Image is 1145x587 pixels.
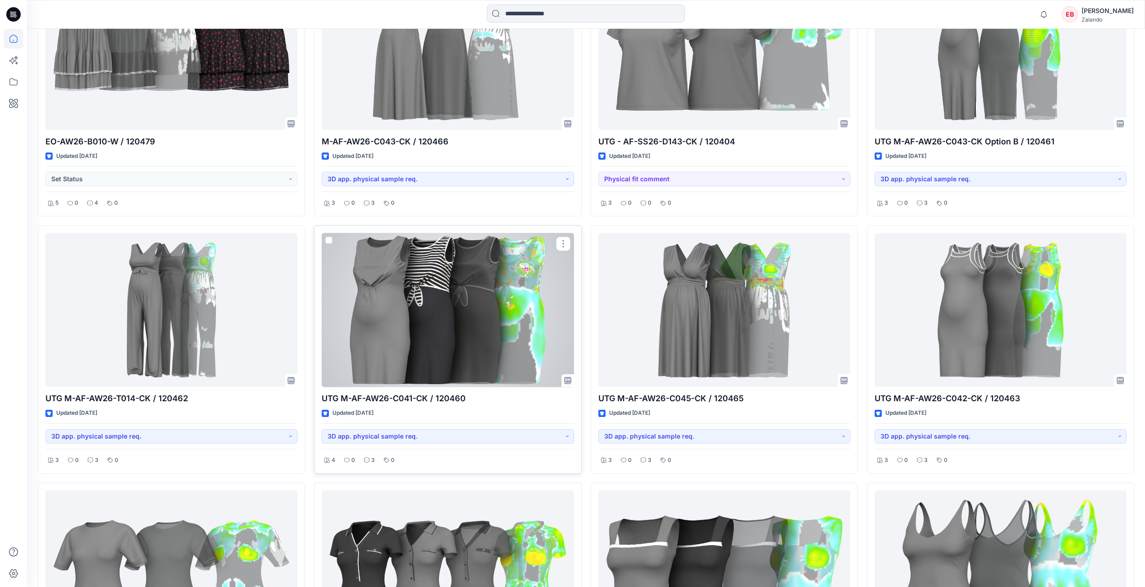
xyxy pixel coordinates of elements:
[608,456,612,465] p: 3
[371,198,375,208] p: 3
[924,456,928,465] p: 3
[332,198,335,208] p: 3
[924,198,928,208] p: 3
[668,456,671,465] p: 0
[115,456,118,465] p: 0
[332,152,373,161] p: Updated [DATE]
[598,135,850,148] p: UTG - AF-SS26-D143-CK / 120404
[628,456,632,465] p: 0
[45,392,297,405] p: UTG M-AF-AW26-T014-CK / 120462
[885,408,926,418] p: Updated [DATE]
[45,233,297,387] a: UTG M-AF-AW26-T014-CK / 120462
[94,198,98,208] p: 4
[875,135,1127,148] p: UTG M-AF-AW26-C043-CK Option B / 120461
[609,408,650,418] p: Updated [DATE]
[1082,5,1134,16] div: [PERSON_NAME]
[322,392,574,405] p: UTG M-AF-AW26-C041-CK / 120460
[904,456,908,465] p: 0
[648,456,651,465] p: 3
[56,408,97,418] p: Updated [DATE]
[1082,16,1134,23] div: Zalando
[351,456,355,465] p: 0
[45,135,297,148] p: EO-AW26-B010-W / 120479
[322,135,574,148] p: M-AF-AW26-C043-CK / 120466
[875,233,1127,387] a: UTG M-AF-AW26-C042-CK / 120463
[55,456,59,465] p: 3
[598,392,850,405] p: UTG M-AF-AW26-C045-CK / 120465
[351,198,355,208] p: 0
[391,456,395,465] p: 0
[885,198,888,208] p: 3
[885,456,888,465] p: 3
[608,198,612,208] p: 3
[885,152,926,161] p: Updated [DATE]
[332,456,335,465] p: 4
[75,198,78,208] p: 0
[322,233,574,387] a: UTG M-AF-AW26-C041-CK / 120460
[944,456,947,465] p: 0
[55,198,58,208] p: 5
[371,456,375,465] p: 3
[598,233,850,387] a: UTG M-AF-AW26-C045-CK / 120465
[75,456,79,465] p: 0
[391,198,395,208] p: 0
[114,198,118,208] p: 0
[875,392,1127,405] p: UTG M-AF-AW26-C042-CK / 120463
[904,198,908,208] p: 0
[944,198,947,208] p: 0
[609,152,650,161] p: Updated [DATE]
[56,152,97,161] p: Updated [DATE]
[1062,6,1078,22] div: EB
[668,198,671,208] p: 0
[95,456,99,465] p: 3
[332,408,373,418] p: Updated [DATE]
[628,198,632,208] p: 0
[648,198,651,208] p: 0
